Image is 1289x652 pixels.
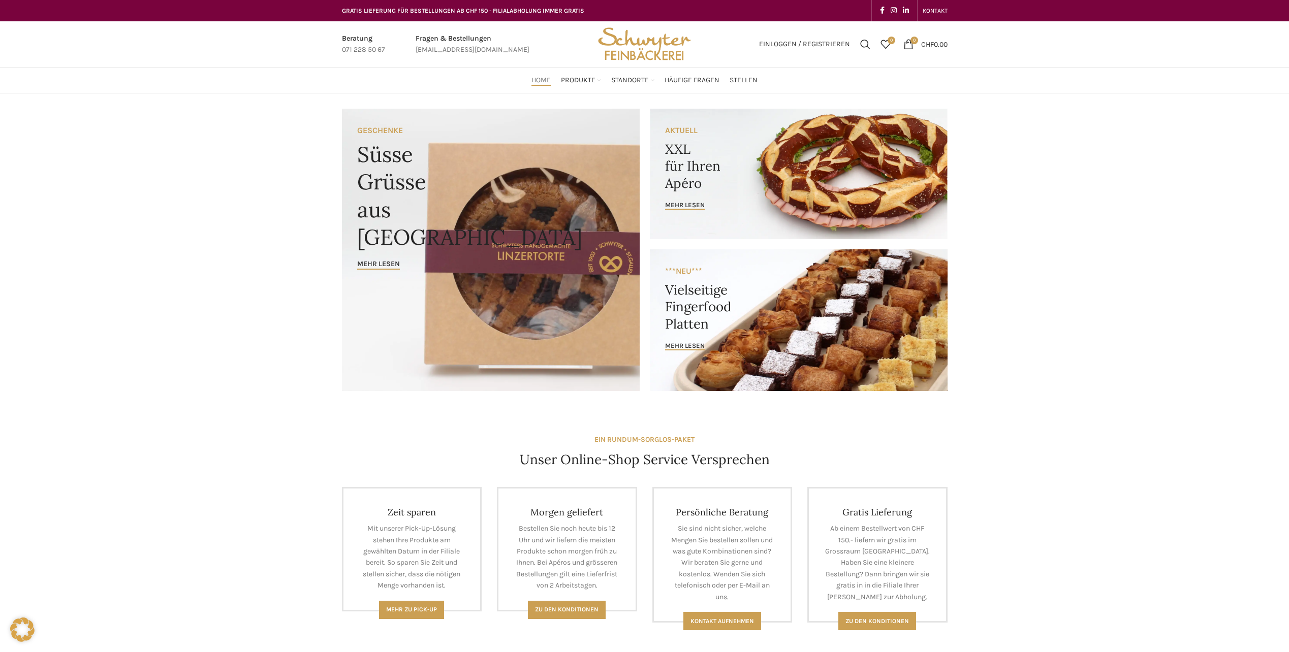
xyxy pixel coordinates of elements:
a: Mehr zu Pick-Up [379,601,444,619]
span: Zu den Konditionen [535,606,599,613]
a: Suchen [855,34,875,54]
span: KONTAKT [923,7,948,14]
a: Einloggen / Registrieren [754,34,855,54]
h4: Zeit sparen [359,506,465,518]
a: Home [531,70,551,90]
span: Produkte [561,76,595,85]
h4: Persönliche Beratung [669,506,776,518]
span: Stellen [730,76,758,85]
a: Banner link [342,109,640,391]
span: CHF [921,40,934,48]
p: Sie sind nicht sicher, welche Mengen Sie bestellen sollen und was gute Kombinationen sind? Wir be... [669,523,776,603]
a: Stellen [730,70,758,90]
h4: Gratis Lieferung [824,506,931,518]
p: Bestellen Sie noch heute bis 12 Uhr und wir liefern die meisten Produkte schon morgen früh zu Ihn... [514,523,620,591]
span: GRATIS LIEFERUNG FÜR BESTELLUNGEN AB CHF 150 - FILIALABHOLUNG IMMER GRATIS [342,7,584,14]
a: Linkedin social link [900,4,912,18]
strong: EIN RUNDUM-SORGLOS-PAKET [594,435,695,444]
a: Facebook social link [877,4,888,18]
div: Meine Wunschliste [875,34,896,54]
a: 0 [875,34,896,54]
p: Ab einem Bestellwert von CHF 150.- liefern wir gratis im Grossraum [GEOGRAPHIC_DATA]. Haben Sie e... [824,523,931,603]
div: Main navigation [337,70,953,90]
a: Banner link [650,109,948,239]
a: Banner link [650,249,948,391]
a: Zu den Konditionen [528,601,606,619]
a: Standorte [611,70,654,90]
a: 0 CHF0.00 [898,34,953,54]
span: Kontakt aufnehmen [690,617,754,625]
a: Zu den konditionen [838,612,916,630]
a: Häufige Fragen [665,70,719,90]
a: Kontakt aufnehmen [683,612,761,630]
span: Einloggen / Registrieren [759,41,850,48]
a: Site logo [594,39,694,48]
a: Infobox link [416,33,529,56]
h4: Morgen geliefert [514,506,620,518]
a: Instagram social link [888,4,900,18]
a: Produkte [561,70,601,90]
span: Standorte [611,76,649,85]
img: Bäckerei Schwyter [594,21,694,67]
a: KONTAKT [923,1,948,21]
p: Mit unserer Pick-Up-Lösung stehen Ihre Produkte am gewählten Datum in der Filiale bereit. So spar... [359,523,465,591]
a: Infobox link [342,33,385,56]
h4: Unser Online-Shop Service Versprechen [520,450,770,469]
span: Home [531,76,551,85]
span: 0 [910,37,918,44]
span: 0 [888,37,895,44]
div: Secondary navigation [918,1,953,21]
span: Zu den konditionen [845,617,909,625]
bdi: 0.00 [921,40,948,48]
span: Mehr zu Pick-Up [386,606,437,613]
span: Häufige Fragen [665,76,719,85]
